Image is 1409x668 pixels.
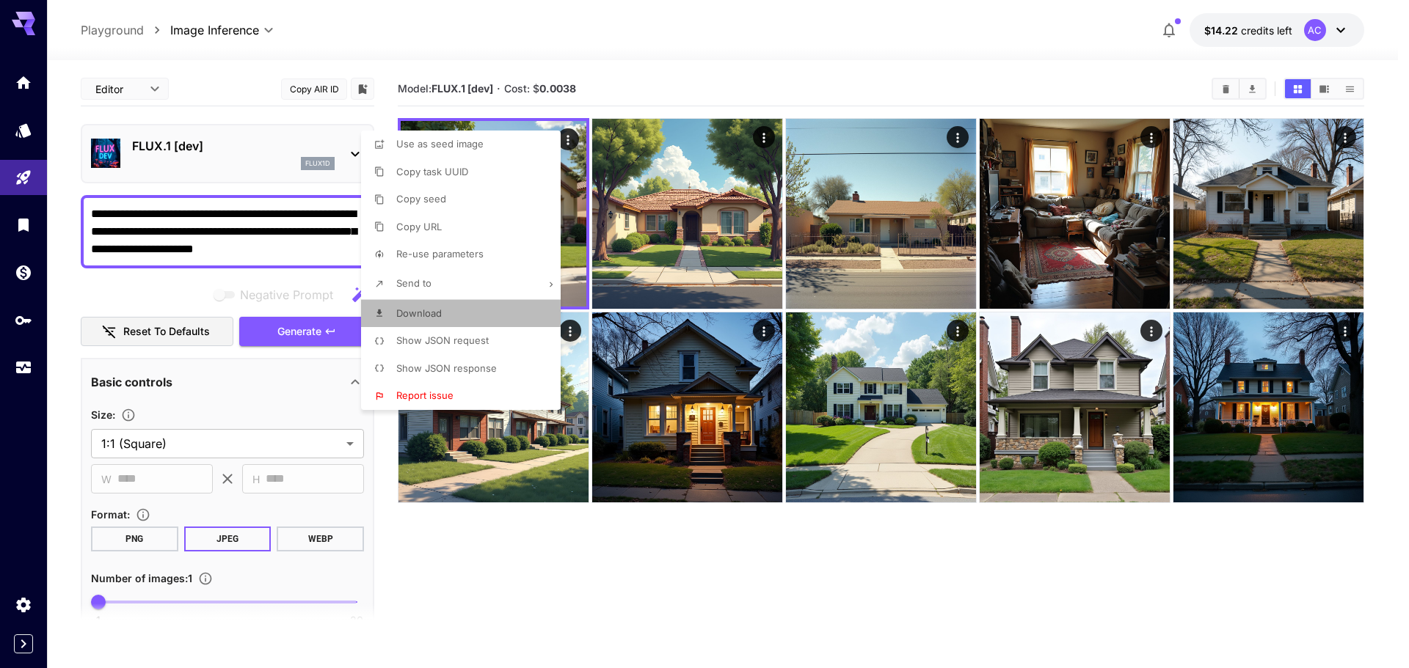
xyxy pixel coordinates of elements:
[396,248,484,260] span: Re-use parameters
[396,362,497,374] span: Show JSON response
[396,166,468,177] span: Copy task UUID
[396,334,489,346] span: Show JSON request
[396,307,442,319] span: Download
[396,193,446,205] span: Copy seed
[396,138,484,150] span: Use as seed image
[396,221,442,232] span: Copy URL
[396,389,454,401] span: Report issue
[396,277,432,289] span: Send to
